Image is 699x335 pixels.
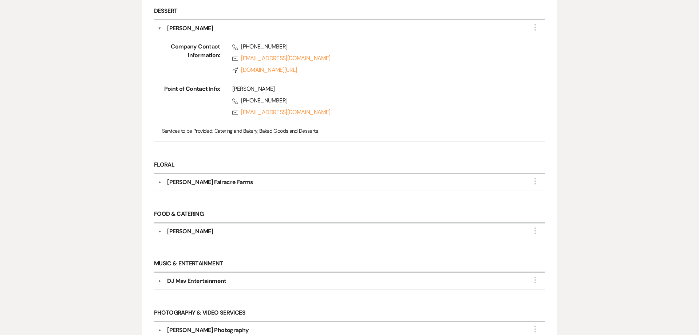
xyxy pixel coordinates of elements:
h6: Photography & Video Services [154,305,545,322]
p: Catering and Bakery, Baked Goods and Desserts [162,127,537,135]
a: [EMAIL_ADDRESS][DOMAIN_NAME] [232,54,522,63]
button: ▼ [155,180,164,184]
h6: Dessert [154,3,545,20]
button: ▼ [155,279,164,283]
h6: Music & Entertainment [154,256,545,273]
span: Point of Contact Info: [162,85,220,120]
span: [PHONE_NUMBER] [232,42,522,51]
div: [PERSON_NAME] [232,85,522,93]
span: Services to be Provided: [162,128,213,134]
a: [DOMAIN_NAME][URL] [232,66,522,74]
div: [PERSON_NAME] Photography [167,326,249,335]
div: [PERSON_NAME] [167,24,213,33]
span: Company Contact Information: [162,42,220,77]
button: ▼ [155,230,164,233]
div: [PERSON_NAME] Fairacre Farms [167,178,253,187]
button: ▼ [158,24,162,33]
span: [PHONE_NUMBER] [232,96,522,105]
h6: Floral [154,157,545,174]
button: ▼ [155,328,164,332]
div: DJ Mav Entertainment [167,277,226,285]
a: [EMAIL_ADDRESS][DOMAIN_NAME] [232,108,522,117]
div: [PERSON_NAME] [167,227,213,236]
h6: Food & Catering [154,206,545,223]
